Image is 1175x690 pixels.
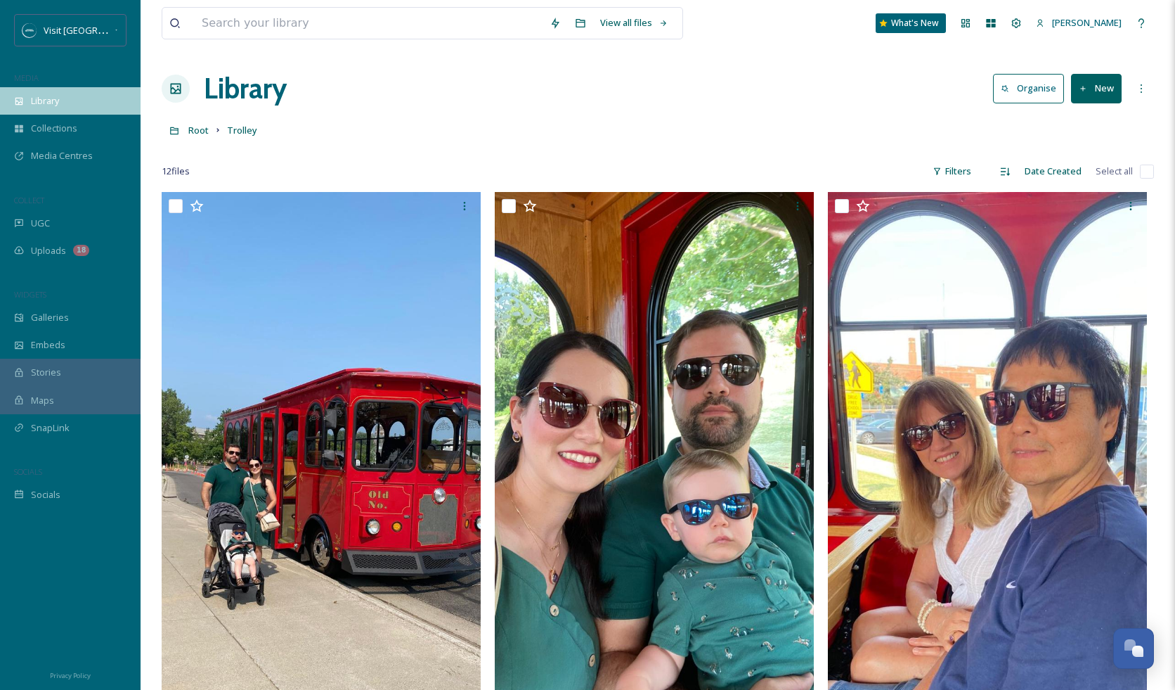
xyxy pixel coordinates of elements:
[31,122,77,135] span: Collections
[1018,158,1089,185] div: Date Created
[993,74,1071,103] a: Organise
[31,311,69,324] span: Galleries
[73,245,89,256] div: 18
[188,124,209,136] span: Root
[31,217,50,230] span: UGC
[14,72,39,83] span: MEDIA
[227,122,257,139] a: Trolley
[14,289,46,300] span: WIDGETS
[188,122,209,139] a: Root
[1029,9,1129,37] a: [PERSON_NAME]
[50,671,91,680] span: Privacy Policy
[1071,74,1122,103] button: New
[31,421,70,435] span: SnapLink
[31,338,65,352] span: Embeds
[1052,16,1122,29] span: [PERSON_NAME]
[1096,165,1133,178] span: Select all
[204,68,287,110] a: Library
[195,8,543,39] input: Search your library
[14,195,44,205] span: COLLECT
[993,74,1064,103] button: Organise
[227,124,257,136] span: Trolley
[31,244,66,257] span: Uploads
[14,466,42,477] span: SOCIALS
[31,94,59,108] span: Library
[22,23,37,37] img: SM%20Social%20Profile.png
[31,488,60,501] span: Socials
[926,158,978,185] div: Filters
[162,165,190,178] span: 12 file s
[593,9,675,37] a: View all files
[31,394,54,407] span: Maps
[50,666,91,683] a: Privacy Policy
[1113,628,1154,669] button: Open Chat
[876,13,946,33] a: What's New
[44,23,200,37] span: Visit [GEOGRAPHIC_DATA][US_STATE]
[31,149,93,162] span: Media Centres
[31,366,61,379] span: Stories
